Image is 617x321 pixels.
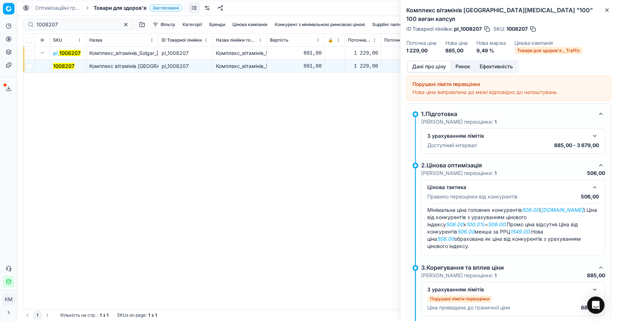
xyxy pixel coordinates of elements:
em: 506.00 [522,207,539,213]
button: 1 [33,311,42,320]
div: Цінова тактика [427,184,587,191]
p: 885,00 [581,304,599,311]
span: Товари для здоров'яЗастосовані [94,4,182,12]
p: 885,00 [587,272,605,279]
span: Ціна від конкурентів з урахуванням цінового індексу x = . [427,207,597,227]
a: Оптимізаційні групи [35,4,81,12]
div: pl_1008207 [162,50,210,57]
div: : [60,312,108,318]
div: 1.Підготовка [421,110,594,118]
mark: 1008207 [53,63,74,69]
dt: Поточна ціна [406,40,437,46]
strong: 1 [494,272,497,278]
div: 1 229,00 [348,50,378,57]
dd: 9,49 % [476,47,506,54]
p: [PERSON_NAME] переоцінки: [421,170,497,177]
span: Комплекс_вітамінів_Solgar_[MEDICAL_DATA]_"100"_100_веган_капсул [89,50,259,56]
span: Промо ціна відсутня. [507,221,559,227]
p: Ціна приведена до граничної ціни [427,304,510,311]
span: 🔒 [328,37,333,43]
div: 3.Коригування та вплив ціни [421,263,594,272]
div: 1 229,00 [384,50,432,57]
button: Конкурент з мінімальною ринковою ціною [272,20,368,29]
div: 801,00 [270,50,322,57]
div: З урахуванням лімітів [427,286,587,293]
em: 506.00 [488,221,505,227]
button: 1008207 [53,63,74,70]
strong: 1 [494,170,497,176]
p: 506,00 [581,193,599,200]
div: Комплекс_вітамінів_Solgar_[MEDICAL_DATA]_"100"_100_веган_капсул [216,63,264,70]
p: Доступний інтервал [427,142,477,149]
nav: pagination [23,311,52,320]
button: pl_1008207 [53,50,81,57]
span: pl_1008207 [454,25,482,33]
span: Вартість [270,37,288,43]
span: Комплекс вітамінів [GEOGRAPHIC_DATA][MEDICAL_DATA] "100" 100 веган капсул [89,63,290,69]
p: 506,00 [587,170,605,177]
span: Поточна промо ціна [384,37,425,43]
mark: 1008207 [59,50,81,56]
button: Ефективність [475,61,518,72]
em: 100.0% [466,221,485,227]
strong: 1 [155,312,157,318]
button: Expand [38,48,47,57]
input: Пошук по SKU або назві [37,21,116,28]
dt: Нова маржа [476,40,506,46]
button: Supplier name [369,20,405,29]
div: Open Intercom Messenger [587,296,604,314]
div: 1 229,00 [384,63,432,70]
button: Дані про ціну [407,61,451,72]
span: Поточна ціна [348,37,371,43]
em: [DOMAIN_NAME] [541,207,583,213]
span: SKUs on page : [117,312,147,318]
nav: breadcrumb [35,4,182,12]
div: З урахуванням лімітів [427,132,587,140]
span: 1008207 [506,25,528,33]
dd: 885,00 [445,47,468,54]
span: Мінімальна ціна головних конкурентів ( ). [427,207,587,213]
span: ID Товарної лінійки : [406,26,453,31]
em: 1549.00 [510,228,530,235]
em: 506.00 [457,228,475,235]
span: pl_ [53,50,81,57]
div: 2.Цінова оптимізація [421,161,594,170]
span: SKU : [493,26,505,31]
span: Застосовані [149,4,182,12]
span: SKU [53,37,62,43]
strong: з [151,312,154,318]
strong: 1 [100,312,102,318]
strong: з [103,312,105,318]
span: ID Товарної лінійки [162,37,202,43]
dt: Цінова кампанія [514,40,583,46]
p: Порушені ліміти переоцінки [430,296,489,302]
button: Go to next page [43,311,52,320]
span: Назва лінійки товарів [216,37,257,43]
button: Ринок [451,61,475,72]
em: 506.00 [446,221,463,227]
strong: 1 [107,312,108,318]
p: [PERSON_NAME] переоцінки: [421,272,497,279]
span: Нова ціна обрахована як ціна від конкурентів з урахуванням цінового індексу. [427,228,581,249]
span: Назва [89,37,102,43]
div: Комплекс_вітамінів_Solgar_[MEDICAL_DATA]_"100"_100_веган_капсул [216,50,264,57]
button: Цінова кампанія [230,20,270,29]
span: Товари для здоров'я _ Traffic [514,47,583,54]
p: Правило переоцінки від конкурентів [427,193,518,200]
button: Go to previous page [23,311,32,320]
button: Категорії [180,20,205,29]
span: КM [3,294,14,305]
span: Кількість на стр. [60,312,96,318]
span: Товари для здоров'я [94,4,146,12]
p: 885,00 - 3 679,00 [554,142,599,149]
button: Expand all [38,36,47,44]
em: 506.00 [437,236,454,242]
strong: 1 [494,119,497,125]
div: 1 229,00 [348,63,378,70]
button: Бренди [206,20,228,29]
button: Фільтр [149,20,178,29]
dt: Нова ціна [445,40,468,46]
p: [PERSON_NAME] переоцінки: [421,118,497,125]
div: 801,00 [270,63,322,70]
div: Нова ціна виправлена до межі відповідно до налаштувань [412,89,605,96]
